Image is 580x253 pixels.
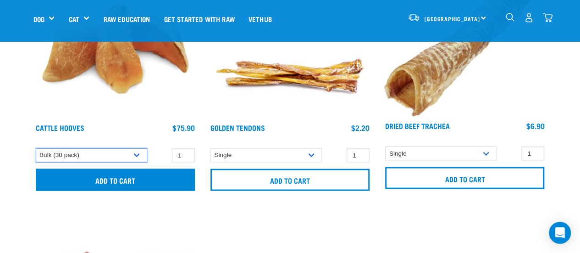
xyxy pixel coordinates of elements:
div: Open Intercom Messenger [549,222,571,244]
input: Add to cart [36,169,195,191]
div: $6.90 [526,122,544,130]
img: user.png [524,13,534,22]
input: 1 [521,146,544,161]
a: Raw Education [96,0,157,37]
input: 1 [172,148,195,163]
img: home-icon-1@2x.png [506,13,514,22]
div: $2.20 [351,124,370,132]
div: $75.90 [172,124,195,132]
span: [GEOGRAPHIC_DATA] [425,17,480,20]
a: Golden Tendons [210,125,265,129]
a: Dog [33,14,44,24]
input: Add to cart [210,169,370,191]
a: Dried Beef Trachea [385,124,450,128]
img: home-icon@2x.png [543,13,552,22]
a: Cat [68,14,79,24]
a: Cattle Hooves [36,125,84,129]
img: van-moving.png [408,13,420,22]
input: 1 [347,148,370,163]
input: Add to cart [385,167,544,189]
a: Vethub [242,0,279,37]
a: Get started with Raw [157,0,242,37]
